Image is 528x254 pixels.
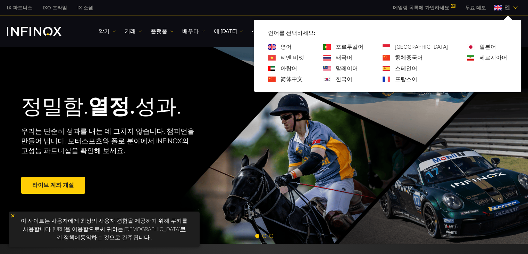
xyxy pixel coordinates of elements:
[125,28,136,35] font: 거래
[280,64,297,73] a: 언어
[336,64,358,73] a: 언어
[7,27,78,36] a: INFINOX 로고
[125,27,142,35] a: 거래
[262,234,266,238] span: 슬라이드 2로 이동
[336,43,363,50] font: 포르투갈어
[21,94,88,119] font: 정밀함.
[395,54,423,62] a: 언어
[80,234,152,241] font: 동의하는 것으로 간주됩니다 .
[479,54,507,61] font: 페르시아어
[37,4,72,11] a: 인피녹스
[336,43,363,51] a: 언어
[395,43,448,50] font: [GEOGRAPHIC_DATA]
[99,27,116,35] a: 악기
[336,54,352,61] font: 태국어
[336,76,352,83] font: 한국어
[77,5,93,11] font: IX 소셜
[269,234,273,238] span: 슬라이드 3으로 이동
[479,43,496,50] font: 일본어
[504,4,510,11] font: 엔
[255,234,259,238] span: 슬라이드 1로 이동
[252,27,274,35] a: 스폰서십
[88,94,135,119] font: 열정.
[395,43,448,51] a: 언어
[393,5,449,11] font: 메일링 목록에 가입하세요
[135,94,181,119] font: 성과.
[280,54,304,62] a: 언어
[43,5,67,11] font: IXO 프라임
[151,28,167,35] font: 플랫폼
[252,28,274,35] font: 스폰서십
[268,30,315,37] font: 언어를 선택하세요:
[280,75,303,84] a: 언어
[21,127,194,155] font: 우리는 단순히 성과를 내는 데 그치지 않습니다. 챔피언을 만들어 냅니다. 모터스포츠와 폴로 분야에서 INFINOX의 고성능 파트너십을 확인해 보세요.
[7,5,32,11] font: IX 파트너스
[182,28,199,35] font: 배우다
[395,65,417,72] font: 스페인어
[388,5,460,11] a: 메일링 목록에 가입하세요
[395,64,417,73] a: 언어
[99,28,110,35] font: 악기
[280,76,303,83] font: 简体中文
[465,5,486,11] font: 무료 데모
[280,43,292,50] font: 영어
[32,182,74,189] font: 라이브 계좌 개설
[21,177,85,194] a: 라이브 계좌 개설
[336,75,352,84] a: 언어
[395,75,417,84] a: 언어
[479,43,496,51] a: 언어
[182,27,205,35] a: 배우다
[72,4,98,11] a: 인피녹스
[280,65,297,72] font: 아랍어
[214,28,237,35] font: 에 [DATE]
[10,213,15,218] img: 노란색 닫기 아이콘
[336,65,358,72] font: 말레이어
[395,54,423,61] font: 繁체중국어
[2,4,37,11] a: 인피녹스
[479,54,507,62] a: 언어
[336,54,352,62] a: 언어
[395,76,417,83] font: 프랑스어
[280,54,304,61] font: 티엔 비엣
[151,27,174,35] a: 플랫폼
[21,217,187,233] font: 이 사이트는 사용자에게 최상의 사용자 경험을 제공하기 위해 쿠키를 사용합니다. [URL]을 이용함으로써 귀하는 [DEMOGRAPHIC_DATA]
[280,43,292,51] a: 언어
[460,4,491,11] a: 인피녹스 메뉴
[214,27,243,35] a: 에 [DATE]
